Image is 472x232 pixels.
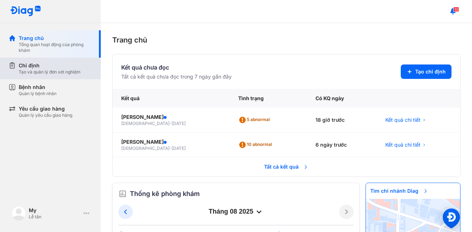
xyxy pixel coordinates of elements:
div: Tình trạng [230,89,307,108]
div: Chỉ định [19,62,81,69]
div: Có KQ ngày [307,89,376,108]
span: Tạo chỉ định [415,68,446,75]
div: [PERSON_NAME] [121,113,221,121]
span: Kết quả chi tiết [385,116,421,124]
div: Tất cả kết quả chưa đọc trong 7 ngày gần đây [121,73,232,80]
span: [DEMOGRAPHIC_DATA] [121,146,169,151]
button: Tạo chỉ định [401,64,451,79]
div: Lễ tân [29,214,81,220]
span: [DATE] [172,121,186,126]
div: Kết quả [113,89,230,108]
img: logo [12,206,26,220]
span: [DEMOGRAPHIC_DATA] [121,121,169,126]
div: [PERSON_NAME] [121,138,221,146]
div: Tổng quan hoạt động của phòng khám [19,42,92,53]
span: Kết quả chi tiết [385,141,421,148]
div: tháng 08 2025 [133,208,339,216]
div: 6 ngày trước [307,133,376,157]
div: Quản lý bệnh nhân [19,91,56,97]
div: Quản lý yêu cầu giao hàng [19,112,72,118]
span: [DATE] [172,146,186,151]
div: 10 abnormal [238,139,275,151]
div: 5 abnormal [238,114,273,126]
div: Trang chủ [112,35,460,45]
div: My [29,207,81,214]
div: Kết quả chưa đọc [121,63,232,72]
div: Tạo và quản lý đơn xét nghiệm [19,69,81,75]
div: Trang chủ [19,35,92,42]
span: 13 [453,7,459,12]
span: Tất cả kết quả [260,159,313,175]
span: - [169,121,172,126]
div: Bệnh nhân [19,84,56,91]
span: - [169,146,172,151]
div: 18 giờ trước [307,108,376,133]
div: Yêu cầu giao hàng [19,105,72,112]
span: Thống kê phòng khám [130,189,200,199]
span: Tìm chi nhánh Diag [366,183,433,199]
img: order.5a6da16c.svg [118,189,127,198]
img: logo [10,6,41,17]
